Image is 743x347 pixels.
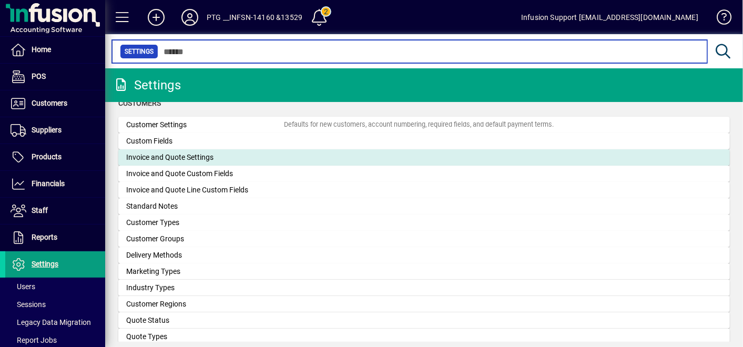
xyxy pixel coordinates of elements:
[118,296,730,312] a: Customer Regions
[126,315,284,326] div: Quote Status
[118,198,730,215] a: Standard Notes
[32,152,62,161] span: Products
[5,37,105,63] a: Home
[32,99,67,107] span: Customers
[32,233,57,241] span: Reports
[126,217,284,228] div: Customer Types
[126,331,284,342] div: Quote Types
[11,318,91,326] span: Legacy Data Migration
[118,329,730,345] a: Quote Types
[126,119,284,130] div: Customer Settings
[126,282,284,293] div: Industry Types
[11,300,46,309] span: Sessions
[118,231,730,247] a: Customer Groups
[118,263,730,280] a: Marketing Types
[5,171,105,197] a: Financials
[207,9,302,26] div: PTG __INFSN-14160 &13529
[32,260,58,268] span: Settings
[126,299,284,310] div: Customer Regions
[118,280,730,296] a: Industry Types
[118,247,730,263] a: Delivery Methods
[32,72,46,80] span: POS
[173,8,207,27] button: Profile
[5,117,105,144] a: Suppliers
[118,312,730,329] a: Quote Status
[5,144,105,170] a: Products
[118,117,730,133] a: Customer SettingsDefaults for new customers, account numbering, required fields, and default paym...
[126,250,284,261] div: Delivery Methods
[113,77,181,94] div: Settings
[118,133,730,149] a: Custom Fields
[118,166,730,182] a: Invoice and Quote Custom Fields
[5,278,105,295] a: Users
[5,295,105,313] a: Sessions
[126,233,284,244] div: Customer Groups
[126,201,284,212] div: Standard Notes
[5,198,105,224] a: Staff
[118,99,161,107] span: Customers
[5,64,105,90] a: POS
[125,46,154,57] span: Settings
[32,179,65,188] span: Financials
[32,45,51,54] span: Home
[118,215,730,231] a: Customer Types
[709,2,730,36] a: Knowledge Base
[521,9,698,26] div: Infusion Support [EMAIL_ADDRESS][DOMAIN_NAME]
[118,182,730,198] a: Invoice and Quote Line Custom Fields
[118,149,730,166] a: Invoice and Quote Settings
[126,152,284,163] div: Invoice and Quote Settings
[5,313,105,331] a: Legacy Data Migration
[5,224,105,251] a: Reports
[126,185,284,196] div: Invoice and Quote Line Custom Fields
[126,168,284,179] div: Invoice and Quote Custom Fields
[11,282,35,291] span: Users
[284,120,554,130] div: Defaults for new customers, account numbering, required fields, and default payment terms.
[126,266,284,277] div: Marketing Types
[5,90,105,117] a: Customers
[126,136,284,147] div: Custom Fields
[32,126,62,134] span: Suppliers
[11,336,57,344] span: Report Jobs
[139,8,173,27] button: Add
[32,206,48,215] span: Staff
